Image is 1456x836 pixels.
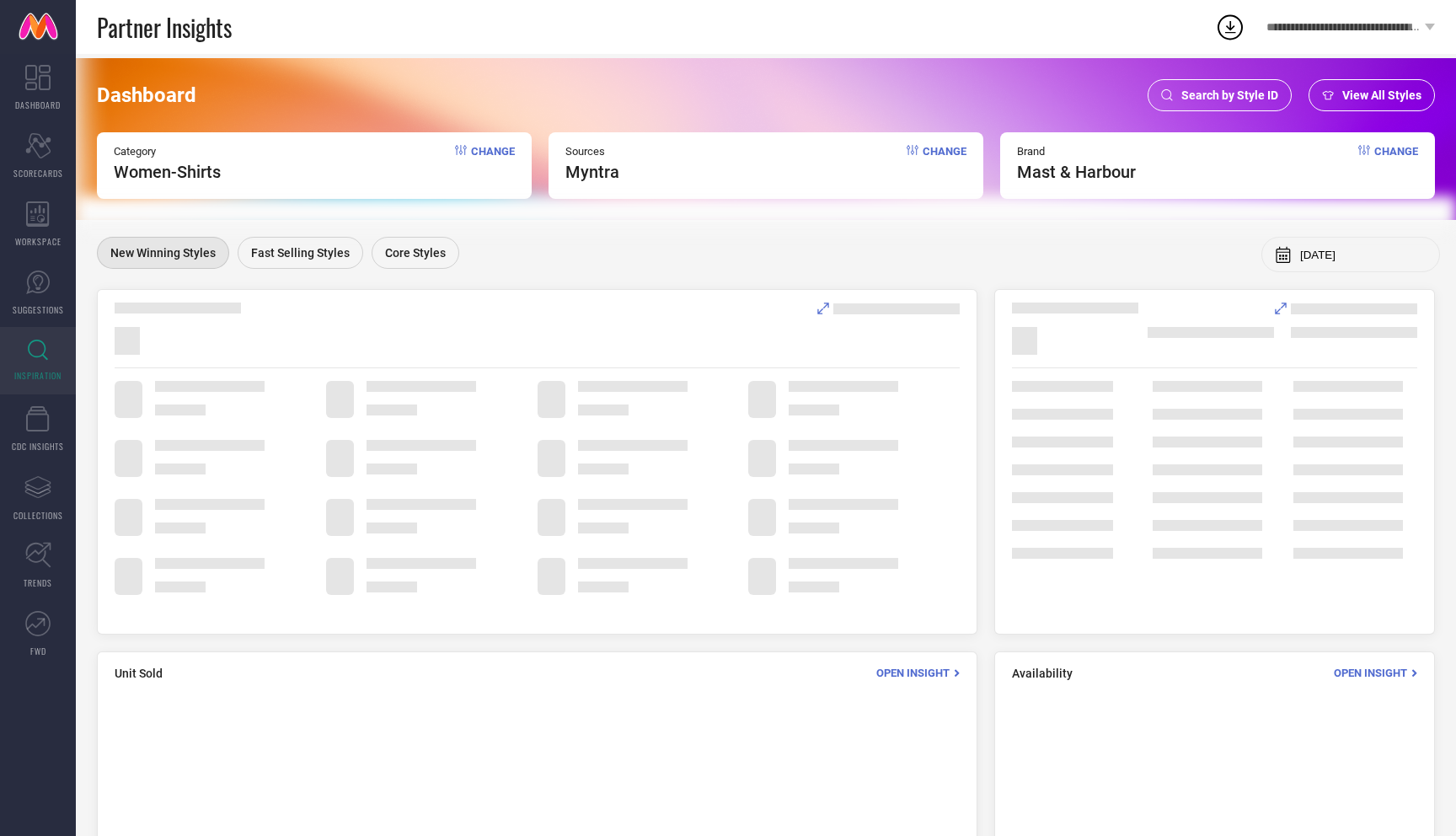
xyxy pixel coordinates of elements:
[110,246,216,260] span: New Winning Styles
[1334,665,1417,681] div: Open Insight
[1017,162,1136,182] span: mast & harbour
[1300,249,1427,261] input: Select month
[12,440,64,453] span: CDC INSIGHTS
[471,145,515,182] span: Change
[97,10,232,45] span: Partner Insights
[30,645,46,657] span: FWD
[565,162,619,182] span: myntra
[565,145,619,158] span: Sources
[385,246,446,260] span: Core Styles
[817,303,960,314] div: Analyse
[13,509,63,522] span: COLLECTIONS
[114,145,221,158] span: Category
[13,167,63,180] span: SCORECARDS
[876,667,950,679] span: Open Insight
[1017,145,1136,158] span: Brand
[114,162,221,182] span: Women-Shirts
[1275,303,1417,314] div: Analyse
[115,667,163,680] span: Unit Sold
[1215,12,1245,42] div: Open download list
[15,99,61,111] span: DASHBOARD
[13,303,64,316] span: SUGGESTIONS
[1181,88,1278,102] span: Search by Style ID
[15,235,62,248] span: WORKSPACE
[24,576,52,589] span: TRENDS
[14,369,62,382] span: INSPIRATION
[1342,88,1421,102] span: View All Styles
[1012,667,1073,680] span: Availability
[876,665,960,681] div: Open Insight
[1334,667,1407,679] span: Open Insight
[97,83,196,107] span: Dashboard
[1374,145,1418,182] span: Change
[251,246,350,260] span: Fast Selling Styles
[923,145,966,182] span: Change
